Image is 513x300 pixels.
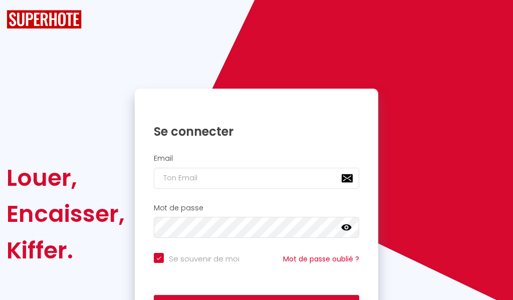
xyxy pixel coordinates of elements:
[7,232,125,268] div: Kiffer.
[154,154,359,163] h2: Email
[154,168,359,189] input: Ton Email
[7,196,125,232] div: Encaisser,
[7,160,125,196] div: Louer,
[283,254,359,264] a: Mot de passe oublié ?
[154,124,359,139] h1: Se connecter
[7,10,82,29] img: SuperHote logo
[154,204,359,212] h2: Mot de passe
